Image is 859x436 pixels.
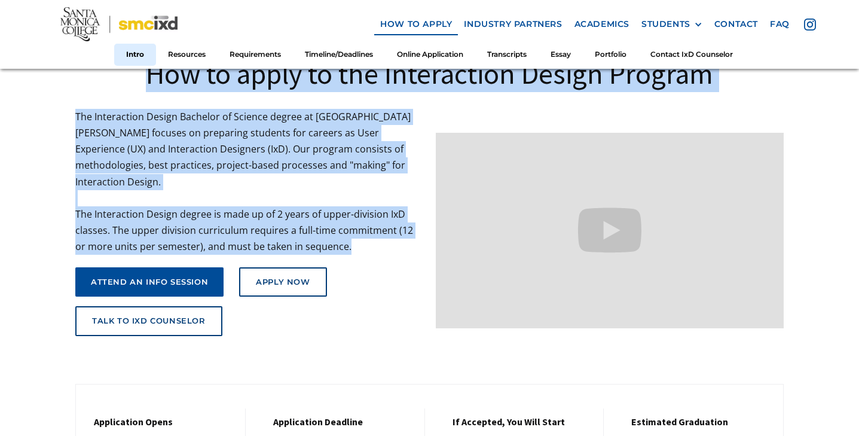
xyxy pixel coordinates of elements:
[256,278,310,287] div: Apply Now
[631,416,771,428] h5: estimated graduation
[641,19,690,29] div: STUDENTS
[156,44,218,66] a: Resources
[75,267,224,297] a: attend an info session
[92,316,206,326] div: talk to ixd counselor
[218,44,293,66] a: Requirements
[764,13,796,35] a: faq
[94,416,233,428] h5: Application Opens
[385,44,475,66] a: Online Application
[75,109,424,255] p: The Interaction Design Bachelor of Science degree at [GEOGRAPHIC_DATA][PERSON_NAME] focuses on pr...
[114,44,156,66] a: Intro
[475,44,539,66] a: Transcripts
[239,267,326,297] a: Apply Now
[583,44,638,66] a: Portfolio
[273,416,412,428] h5: Application Deadline
[436,133,784,328] iframe: Design your future with a Bachelor's Degree in Interaction Design from Santa Monica College
[374,13,458,35] a: how to apply
[453,416,592,428] h5: If Accepted, You Will Start
[638,44,745,66] a: Contact IxD Counselor
[60,7,178,41] img: Santa Monica College - SMC IxD logo
[458,13,568,35] a: industry partners
[91,278,208,287] div: attend an info session
[75,55,784,92] h1: How to apply to the Interaction Design Program
[708,13,764,35] a: contact
[641,19,702,29] div: STUDENTS
[75,306,222,336] a: talk to ixd counselor
[293,44,385,66] a: Timeline/Deadlines
[539,44,583,66] a: Essay
[568,13,635,35] a: Academics
[804,19,816,31] img: icon - instagram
